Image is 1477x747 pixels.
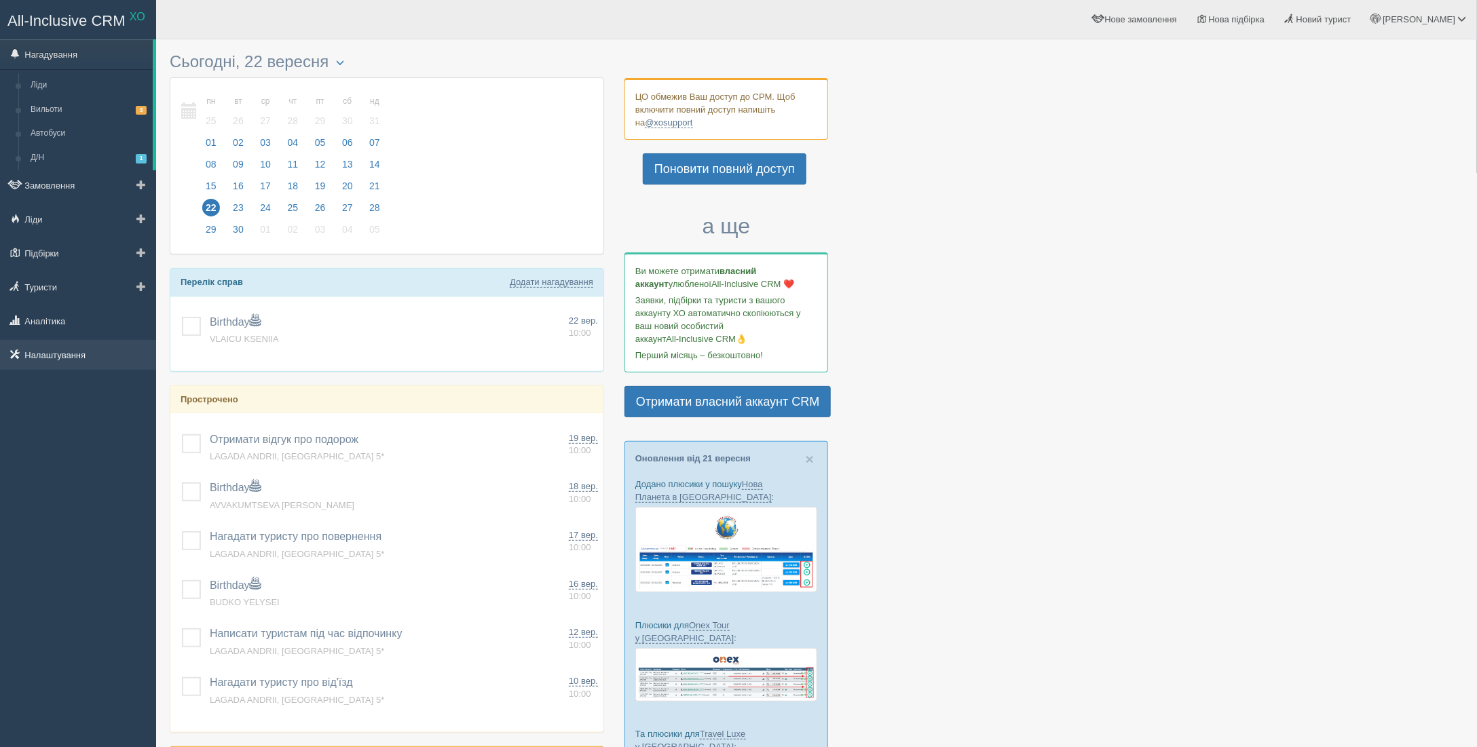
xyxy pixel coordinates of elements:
a: Нагадати туристу про повернення [210,531,381,542]
a: 03 [253,135,278,157]
small: ср [257,96,274,107]
a: Додати нагадування [510,277,593,288]
a: 17 вер. 10:00 [569,529,598,554]
a: Отримати відгук про подорож [210,434,358,445]
a: Нова Планета в [GEOGRAPHIC_DATA] [635,479,772,503]
span: 15 [202,177,220,195]
span: 1 [136,154,147,163]
span: 10:00 [569,542,591,552]
a: 16 вер. 10:00 [569,578,598,603]
a: 19 вер. 10:00 [569,432,598,457]
span: 03 [257,134,274,151]
small: вт [229,96,247,107]
a: 12 [307,157,333,178]
a: Birthday [210,316,261,328]
a: 20 [335,178,360,200]
a: 10 вер. 10:00 [569,675,598,700]
small: нд [366,96,384,107]
span: 10 [257,155,274,173]
span: 26 [229,112,247,130]
span: 10:00 [569,328,591,338]
a: Поновити повний доступ [643,153,806,185]
b: Перелік справ [181,277,243,287]
a: 04 [280,135,306,157]
a: Onex Tour у [GEOGRAPHIC_DATA] [635,620,734,644]
small: пн [202,96,220,107]
img: onex-tour-proposal-crm-for-travel-agency.png [635,648,817,702]
button: Close [806,452,814,466]
a: LAGADA ANDRII, [GEOGRAPHIC_DATA] 5* [210,451,384,461]
a: AVVAKUMTSEVA [PERSON_NAME] [210,500,354,510]
a: 19 [307,178,333,200]
a: 09 [225,157,251,178]
span: 01 [202,134,220,151]
span: 05 [366,221,384,238]
p: Плюсики для : [635,619,817,645]
span: [PERSON_NAME] [1383,14,1455,24]
span: 29 [202,221,220,238]
span: 29 [312,112,329,130]
span: 07 [366,134,384,151]
a: 02 [280,222,306,244]
a: Автобуси [24,121,153,146]
span: 10:00 [569,640,591,650]
a: 12 вер. 10:00 [569,626,598,651]
a: 17 [253,178,278,200]
span: 25 [202,112,220,130]
span: LAGADA ANDRII, [GEOGRAPHIC_DATA] 5* [210,695,384,705]
small: чт [284,96,302,107]
a: пт 29 [307,88,333,135]
span: 02 [229,134,247,151]
a: 07 [362,135,384,157]
span: 20 [339,177,356,195]
a: 26 [307,200,333,222]
a: 01 [198,135,224,157]
span: All-Inclusive CRM ❤️ [711,279,794,289]
p: Перший місяць – безкоштовно! [635,349,817,362]
span: 19 [312,177,329,195]
span: Нове замовлення [1105,14,1177,24]
a: 21 [362,178,384,200]
a: 30 [225,222,251,244]
span: All-Inclusive CRM👌 [667,334,747,344]
span: 11 [284,155,302,173]
span: 16 [229,177,247,195]
a: 06 [335,135,360,157]
a: 11 [280,157,306,178]
a: 04 [335,222,360,244]
p: Додано плюсики у пошуку : [635,478,817,503]
a: Оновлення від 21 вересня [635,453,751,463]
a: 02 [225,135,251,157]
span: 21 [366,177,384,195]
a: 08 [198,157,224,178]
span: 30 [339,112,356,130]
p: Заявки, підбірки та туристи з вашого аккаунту ХО автоматично скопіюються у ваш новий особистий ак... [635,294,817,345]
a: 14 [362,157,384,178]
span: 27 [339,199,356,216]
a: Birthday [210,482,261,493]
a: вт 26 [225,88,251,135]
span: 04 [284,134,302,151]
a: 05 [362,222,384,244]
a: @xosupport [645,117,692,128]
a: 22 вер. 10:00 [569,315,598,340]
span: 25 [284,199,302,216]
div: ЦО обмежив Ваш доступ до СРМ. Щоб включити повний доступ напишіть на [624,78,828,140]
span: × [806,451,814,467]
span: 31 [366,112,384,130]
span: 26 [312,199,329,216]
a: BUDKO YELYSEI [210,597,280,607]
span: 22 [202,199,220,216]
img: new-planet-%D0%BF%D1%96%D0%B4%D0%B1%D1%96%D1%80%D0%BA%D0%B0-%D1%81%D1%80%D0%BC-%D0%B4%D0%BB%D1%8F... [635,507,817,592]
a: 10 [253,157,278,178]
span: Нова підбірка [1209,14,1265,24]
a: 13 [335,157,360,178]
span: 22 вер. [569,315,598,326]
a: Отримати власний аккаунт CRM [624,386,831,417]
a: VLAICU KSENIIA [210,334,279,344]
span: 09 [229,155,247,173]
a: пн 25 [198,88,224,135]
